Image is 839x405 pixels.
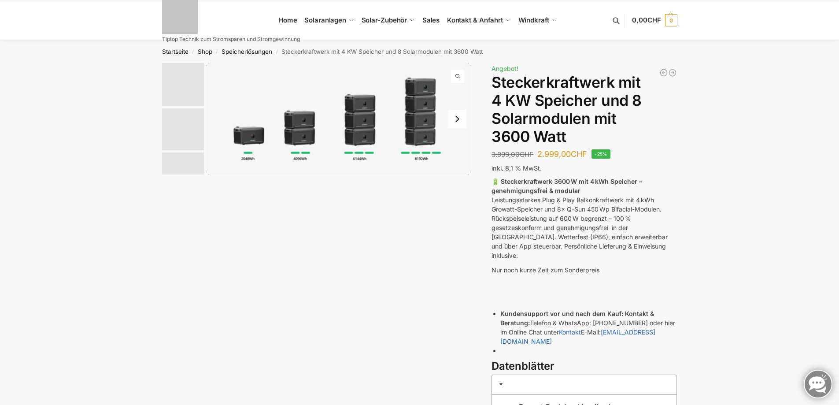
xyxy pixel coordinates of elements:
span: CHF [647,16,661,24]
a: 0,00CHF 0 [632,7,677,33]
a: Speicherlösungen [222,48,272,55]
span: Windkraft [518,16,549,24]
a: Balkonkraftwerk 1780 Watt mit 4 KWh Zendure Batteriespeicher Notstrom fähig [668,68,677,77]
span: -25% [591,149,610,159]
h1: Steckerkraftwerk mit 4 KW Speicher und 8 Solarmodulen mit 3600 Watt [492,74,677,145]
p: Leistungsstarkes Plug & Play Balkonkraftwerk mit 4 kWh Growatt-Speicher und 8× Q-Sun 450 Wp Bifac... [492,177,677,260]
span: / [188,48,198,56]
a: Solar-Zubehör [358,0,418,40]
img: Growatt-NOAH-2000-flexible-erweiterung [162,63,204,106]
a: Balkonkraftwerk 890 Watt Solarmodulleistung mit 1kW/h Zendure Speicher [659,68,668,77]
a: Solaranlagen [301,0,358,40]
span: / [212,48,222,56]
span: CHF [571,149,587,159]
nav: Breadcrumb [146,40,693,63]
a: Sales [418,0,443,40]
span: Angebot! [492,65,518,72]
li: Telefon & WhatsApp: [PHONE_NUMBER] oder hier im Online Chat unter E-Mail: [500,309,677,346]
a: Kontakt [559,328,581,336]
strong: 🔋 Steckerkraftwerk 3600 W mit 4 kWh Speicher – genehmigungsfrei & modular [492,178,642,194]
bdi: 3.999,00 [492,150,533,159]
span: Kontakt & Anfahrt [447,16,503,24]
a: Windkraft [514,0,561,40]
span: 0,00 [632,16,661,24]
img: 6 Module bificiaL [162,108,204,150]
p: Nur noch kurze Zeit zum Sonderpreis [492,265,677,275]
p: Tiptop Technik zum Stromsparen und Stromgewinnung [162,37,300,42]
h3: Datenblätter [492,359,677,374]
span: Solar-Zubehör [362,16,407,24]
span: / [272,48,281,56]
img: Growatt-NOAH-2000-flexible-erweiterung [206,63,471,175]
strong: Kontakt & Beratung: [500,310,654,327]
a: Startseite [162,48,188,55]
span: Sales [422,16,440,24]
span: inkl. 8,1 % MwSt. [492,164,542,172]
button: Next slide [448,110,466,128]
strong: Kundensupport vor und nach dem Kauf: [500,310,623,317]
a: Shop [198,48,212,55]
span: Solaranlagen [304,16,346,24]
bdi: 2.999,00 [537,149,587,159]
a: Kontakt & Anfahrt [443,0,514,40]
span: CHF [520,150,533,159]
a: [EMAIL_ADDRESS][DOMAIN_NAME] [500,328,655,345]
a: growatt noah 2000 flexible erweiterung scaledgrowatt noah 2000 flexible erweiterung scaled [206,63,471,175]
span: 0 [665,14,677,26]
img: Nep800 [162,152,204,194]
